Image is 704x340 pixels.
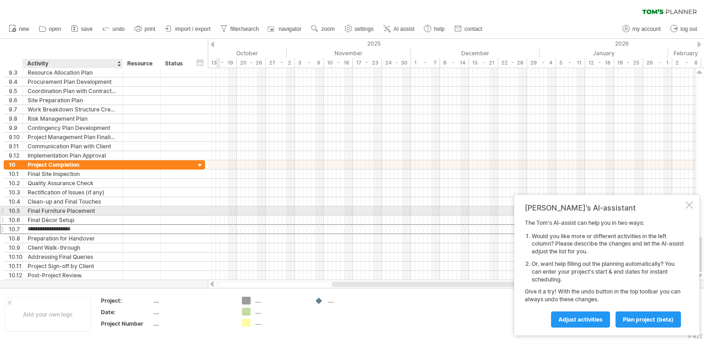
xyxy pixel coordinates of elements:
[9,68,23,77] div: 9.3
[28,87,118,95] div: Coordination Plan with Contractors
[668,23,700,35] a: log out
[28,123,118,132] div: Contingency Plan Development
[165,59,185,68] div: Status
[153,320,231,328] div: ....
[28,179,118,188] div: Quality Assurance Check
[5,297,91,332] div: Add your own logo
[551,311,610,328] a: Adjust activities
[440,58,469,68] div: 8 - 14
[532,233,684,256] li: Would you like more or different activities in the left column? Please describe the changes and l...
[643,58,672,68] div: 26 - 1
[81,26,93,32] span: save
[355,26,374,32] span: settings
[9,96,23,105] div: 9.6
[688,333,703,340] div: v 422
[101,297,152,305] div: Project:
[69,23,95,35] a: save
[28,197,118,206] div: Clean-up and Final Touches
[255,297,305,305] div: ....
[266,58,295,68] div: 27 - 2
[295,58,324,68] div: 3 - 9
[411,58,440,68] div: 1 - 7
[28,188,118,197] div: Rectification of Issues (if any)
[28,151,118,160] div: Implementation Plan Approval
[9,262,23,270] div: 10.11
[525,219,684,327] div: The Tom's AI-assist can help you in two ways: Give it a try! With the undo button in the top tool...
[9,160,23,169] div: 10
[28,142,118,151] div: Communication Plan with Client
[633,26,661,32] span: my account
[237,58,266,68] div: 20 - 26
[620,23,663,35] a: my account
[28,68,118,77] div: Resource Allocation Plan
[101,320,152,328] div: Project Number
[342,23,376,35] a: settings
[9,225,23,234] div: 10.7
[153,308,231,316] div: ....
[279,26,301,32] span: navigator
[328,297,378,305] div: ....
[672,58,701,68] div: 2 - 8
[36,23,64,35] a: open
[287,48,411,58] div: November 2025
[28,243,118,252] div: Client Walk-through
[9,151,23,160] div: 9.12
[132,23,158,35] a: print
[163,23,213,35] a: import / export
[532,260,684,283] li: Or, want help filling out the planning automatically? You can enter your project's start & end da...
[158,48,287,58] div: October 2025
[6,23,32,35] a: new
[616,311,681,328] a: plan project (beta)
[9,114,23,123] div: 9.8
[321,26,334,32] span: zoom
[266,23,304,35] a: navigator
[353,58,382,68] div: 17 - 23
[9,170,23,178] div: 10.1
[9,77,23,86] div: 9.4
[324,58,353,68] div: 10 - 16
[28,160,118,169] div: Project Completion
[382,58,411,68] div: 24 - 30
[28,105,118,114] div: Work Breakdown Structure Creation
[28,206,118,215] div: Final Furniture Placement
[585,58,614,68] div: 12 - 18
[393,26,414,32] span: AI assist
[28,114,118,123] div: Risk Management Plan
[28,262,118,270] div: Project Sign-off by Client
[230,26,259,32] span: filter/search
[422,23,447,35] a: help
[9,234,23,243] div: 10.8
[452,23,485,35] a: contact
[218,23,262,35] a: filter/search
[101,308,152,316] div: Date:
[9,142,23,151] div: 9.11
[469,58,498,68] div: 15 - 21
[49,26,61,32] span: open
[9,123,23,132] div: 9.9
[556,58,585,68] div: 5 - 11
[28,170,118,178] div: Final Site Inspection
[614,58,643,68] div: 19 - 25
[27,59,117,68] div: Activity
[255,308,305,316] div: ....
[28,216,118,224] div: Final Décor Setup
[19,26,29,32] span: new
[127,59,155,68] div: Resource
[9,188,23,197] div: 10.3
[28,77,118,86] div: Procurement Plan Development
[9,271,23,280] div: 10.12
[9,133,23,141] div: 9.10
[681,26,697,32] span: log out
[558,316,603,323] span: Adjust activities
[9,197,23,206] div: 10.4
[434,26,445,32] span: help
[381,23,417,35] a: AI assist
[9,206,23,215] div: 10.5
[145,26,155,32] span: print
[100,23,128,35] a: undo
[28,96,118,105] div: Site Preparation Plan
[411,48,540,58] div: December 2025
[28,234,118,243] div: Preparation for Handover
[309,23,337,35] a: zoom
[498,58,527,68] div: 22 - 28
